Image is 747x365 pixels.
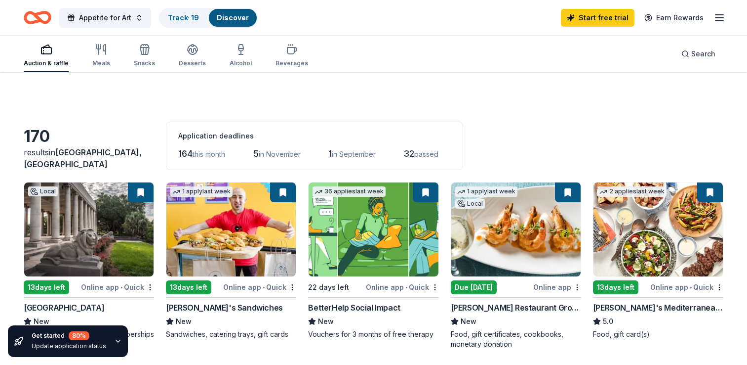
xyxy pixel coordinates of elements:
div: 13 days left [166,280,211,294]
div: results [24,146,154,170]
span: New [461,316,476,327]
a: Image for BetterHelp Social Impact36 applieslast week22 days leftOnline app•QuickBetterHelp Socia... [308,182,438,339]
div: 80 % [69,331,89,340]
span: 1 [328,148,332,159]
div: BetterHelp Social Impact [308,302,400,314]
span: in September [332,150,376,158]
div: Online app [533,281,581,293]
a: Track· 19 [168,13,199,22]
div: Auction & raffle [24,59,69,67]
button: Snacks [134,40,155,72]
button: Appetite for Art [59,8,151,28]
button: Desserts [179,40,206,72]
div: Desserts [179,59,206,67]
div: Local [455,199,485,209]
div: Alcohol [230,59,252,67]
img: Image for Taziki's Mediterranean Cafe [593,182,723,276]
a: Image for Taziki's Mediterranean Cafe2 applieslast week13days leftOnline app•Quick[PERSON_NAME]'s... [593,182,723,339]
button: Auction & raffle [24,40,69,72]
img: Image for Ike's Sandwiches [166,182,296,276]
span: • [120,283,122,291]
span: • [405,283,407,291]
div: Online app Quick [81,281,154,293]
a: Discover [217,13,249,22]
div: [PERSON_NAME] Restaurant Group [451,302,581,314]
div: 1 apply last week [170,186,233,197]
div: 36 applies last week [313,186,386,197]
span: in [24,147,142,169]
div: [PERSON_NAME]'s Sandwiches [166,302,283,314]
div: 13 days left [593,280,638,294]
div: 13 days left [24,280,69,294]
div: 170 [24,127,154,146]
span: in November [259,150,301,158]
div: Application deadlines [178,130,451,142]
div: Update application status [32,342,106,350]
img: Image for BetterHelp Social Impact [309,182,438,276]
a: Image for Ralph Brennan Restaurant Group1 applylast weekLocalDue [DATE]Online app[PERSON_NAME] Re... [451,182,581,349]
a: Start free trial [561,9,634,27]
img: Image for Ralph Brennan Restaurant Group [451,182,581,276]
div: Beverages [275,59,308,67]
div: Local [28,186,58,196]
div: Snacks [134,59,155,67]
span: Search [691,48,715,60]
a: Image for Ike's Sandwiches1 applylast week13days leftOnline app•Quick[PERSON_NAME]'s SandwichesNe... [166,182,296,339]
div: Due [DATE] [451,280,497,294]
div: Online app Quick [366,281,439,293]
button: Alcohol [230,40,252,72]
button: Search [673,44,723,64]
img: Image for New Orleans City Park [24,182,154,276]
button: Beverages [275,40,308,72]
button: Meals [92,40,110,72]
span: passed [414,150,438,158]
span: this month [193,150,225,158]
div: Sandwiches, catering trays, gift cards [166,329,296,339]
button: Track· 19Discover [159,8,258,28]
span: 5 [253,148,259,159]
div: Get started [32,331,106,340]
span: New [318,316,334,327]
span: 164 [178,148,193,159]
a: Earn Rewards [638,9,709,27]
span: Appetite for Art [79,12,131,24]
span: [GEOGRAPHIC_DATA], [GEOGRAPHIC_DATA] [24,147,142,169]
span: • [690,283,692,291]
span: 5.0 [603,316,613,327]
div: Meals [92,59,110,67]
span: 32 [403,148,414,159]
div: 2 applies last week [597,186,667,197]
div: Online app Quick [650,281,723,293]
div: [GEOGRAPHIC_DATA] [24,302,104,314]
div: [PERSON_NAME]'s Mediterranean Cafe [593,302,723,314]
a: Image for New Orleans City ParkLocal13days leftOnline app•Quick[GEOGRAPHIC_DATA]NewGeneral admiss... [24,182,154,339]
a: Home [24,6,51,29]
span: New [176,316,192,327]
div: Food, gift card(s) [593,329,723,339]
span: • [263,283,265,291]
div: Vouchers for 3 months of free therapy [308,329,438,339]
div: 22 days left [308,281,349,293]
div: Food, gift certificates, cookbooks, monetary donation [451,329,581,349]
div: Online app Quick [223,281,296,293]
span: New [34,316,49,327]
div: 1 apply last week [455,186,517,197]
